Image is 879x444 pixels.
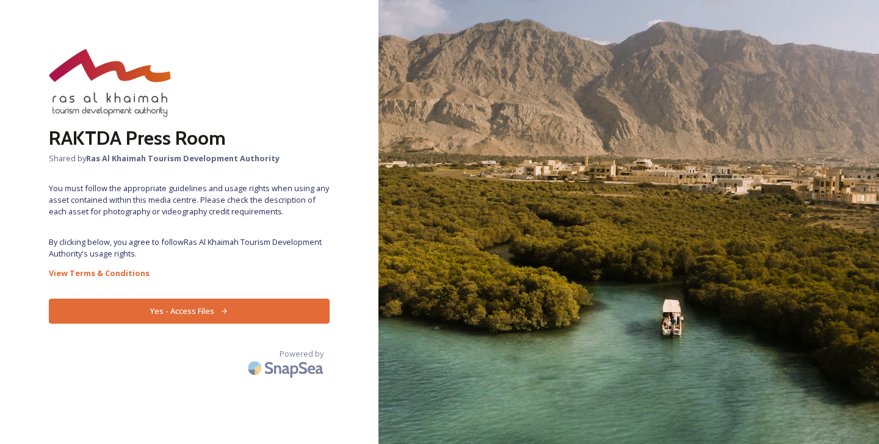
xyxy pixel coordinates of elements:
strong: Ras Al Khaimah Tourism Development Authority [86,153,280,164]
span: Powered by [280,348,324,360]
strong: View Terms & Conditions [49,267,150,278]
a: View Terms & Conditions [49,266,330,280]
img: raktda_eng_new-stacked-logo_rgb.png [49,49,171,117]
img: SnapSea Logo [244,354,330,382]
span: Shared by [49,153,330,164]
h2: RAKTDA Press Room [49,123,330,153]
span: By clicking below, you agree to follow Ras Al Khaimah Tourism Development Authority 's usage rights. [49,236,330,260]
span: You must follow the appropriate guidelines and usage rights when using any asset contained within... [49,183,330,218]
button: Yes - Access Files [49,299,330,324]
